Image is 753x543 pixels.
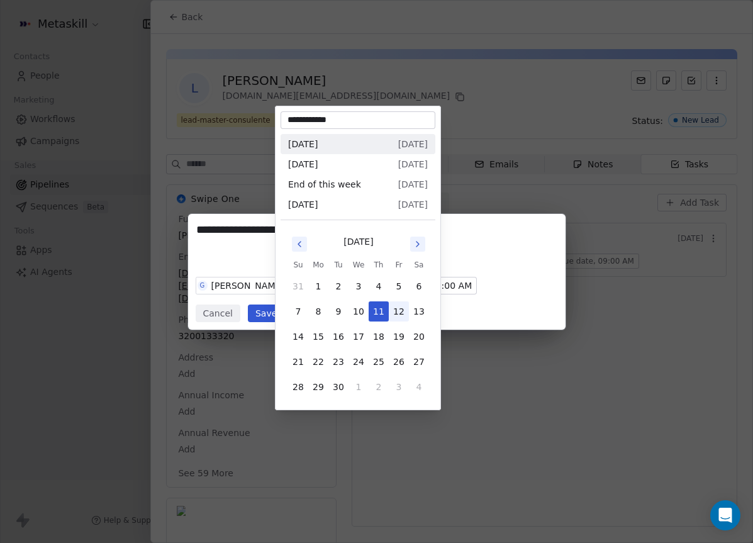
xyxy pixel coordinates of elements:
button: 3 [389,377,409,397]
button: 23 [328,352,349,372]
span: [DATE] [288,158,318,171]
div: [DATE] [343,235,373,249]
span: [DATE] [398,198,428,211]
button: 15 [308,327,328,347]
button: 4 [409,377,429,397]
span: [DATE] [398,138,428,150]
button: 27 [409,352,429,372]
button: 18 [369,327,389,347]
button: 20 [409,327,429,347]
button: 11 [369,301,389,322]
button: 8 [308,301,328,322]
button: 2 [369,377,389,397]
button: 6 [409,276,429,296]
button: 24 [349,352,369,372]
button: 12 [389,301,409,322]
button: 22 [308,352,328,372]
button: Go to previous month [291,235,308,253]
button: 2 [328,276,349,296]
th: Sunday [288,259,308,271]
button: 16 [328,327,349,347]
span: End of this week [288,178,361,191]
button: 17 [349,327,369,347]
button: 14 [288,327,308,347]
button: 10 [349,301,369,322]
button: 29 [308,377,328,397]
th: Friday [389,259,409,271]
button: 13 [409,301,429,322]
th: Monday [308,259,328,271]
button: 31 [288,276,308,296]
button: 21 [288,352,308,372]
button: 26 [389,352,409,372]
button: 1 [308,276,328,296]
button: 30 [328,377,349,397]
button: 9 [328,301,349,322]
button: 5 [389,276,409,296]
th: Saturday [409,259,429,271]
th: Wednesday [349,259,369,271]
span: [DATE] [398,158,428,171]
button: 19 [389,327,409,347]
span: [DATE] [288,138,318,150]
button: 4 [369,276,389,296]
button: 28 [288,377,308,397]
button: 7 [288,301,308,322]
button: Go to next month [409,235,427,253]
span: [DATE] [288,198,318,211]
th: Thursday [369,259,389,271]
button: 3 [349,276,369,296]
button: 25 [369,352,389,372]
button: 1 [349,377,369,397]
th: Tuesday [328,259,349,271]
span: [DATE] [398,178,428,191]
